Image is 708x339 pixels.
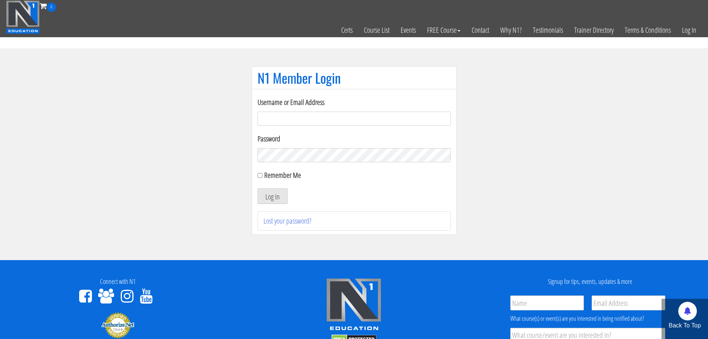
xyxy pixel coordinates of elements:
a: Contact [466,12,495,48]
a: Log In [676,12,702,48]
a: FREE Course [421,12,466,48]
img: n1-education [6,0,40,34]
a: Trainer Directory [569,12,619,48]
input: Email Address [592,295,665,310]
img: n1-edu-logo [326,278,382,333]
a: Testimonials [527,12,569,48]
button: Log In [258,188,288,204]
img: Authorize.Net Merchant - Click to Verify [101,312,135,339]
a: Why N1? [495,12,527,48]
a: 0 [40,1,56,11]
a: Course List [358,12,395,48]
label: Username or Email Address [258,97,451,108]
a: Lost your password? [264,216,311,226]
label: Remember Me [264,170,301,180]
div: What course(s) or event(s) are you interested in being notified about? [510,314,665,323]
h1: N1 Member Login [258,70,451,85]
a: Certs [336,12,358,48]
h4: Signup for tips, events, updates & more [478,278,702,285]
a: Events [395,12,421,48]
a: Terms & Conditions [619,12,676,48]
h4: Connect with N1 [6,278,230,285]
input: Name [510,295,584,310]
span: 0 [47,3,56,12]
label: Password [258,133,451,144]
